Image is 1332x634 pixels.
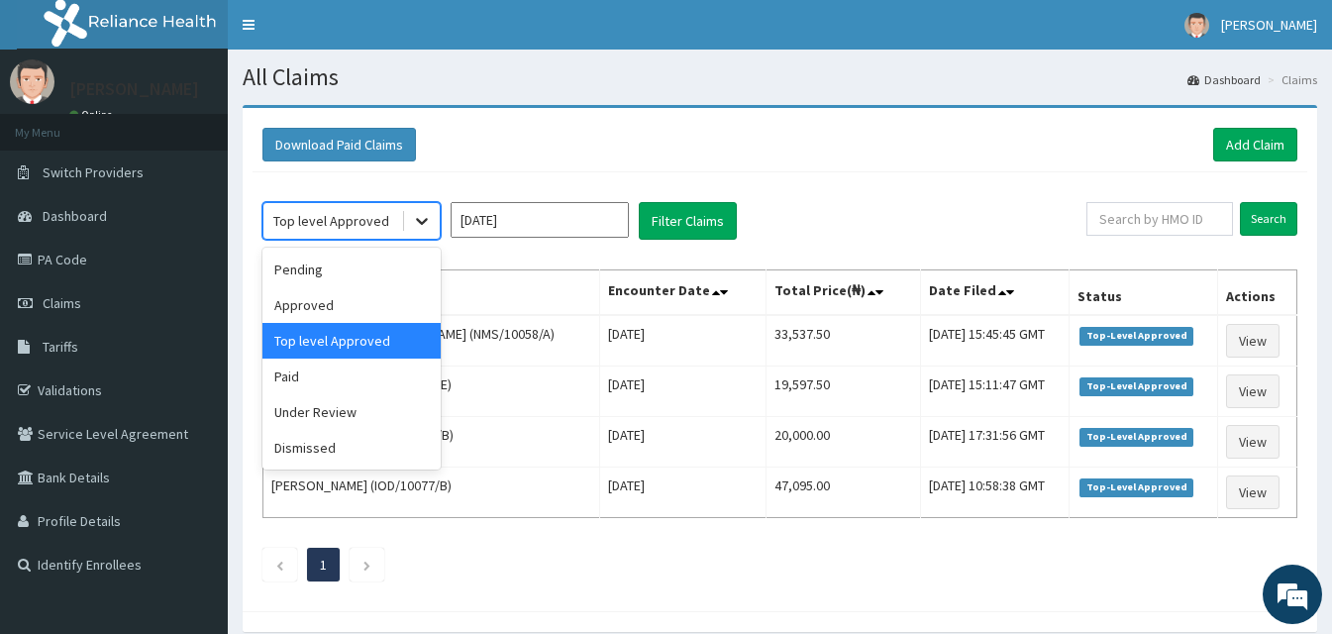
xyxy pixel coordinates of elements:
span: Switch Providers [43,163,144,181]
td: [DATE] 15:11:47 GMT [921,367,1070,417]
div: Under Review [262,394,441,430]
th: Total Price(₦) [767,270,921,316]
div: Pending [262,252,441,287]
a: View [1226,425,1280,459]
th: Date Filed [921,270,1070,316]
input: Search [1240,202,1297,236]
a: View [1226,374,1280,408]
td: 47,095.00 [767,468,921,518]
div: Approved [262,287,441,323]
td: [DATE] 10:58:38 GMT [921,468,1070,518]
a: Online [69,108,117,122]
td: 33,537.50 [767,315,921,367]
a: Previous page [275,556,284,574]
p: [PERSON_NAME] [69,80,199,98]
input: Search by HMO ID [1086,202,1233,236]
span: We're online! [115,190,273,390]
img: User Image [1184,13,1209,38]
td: 20,000.00 [767,417,921,468]
input: Select Month and Year [451,202,629,238]
div: Dismissed [262,430,441,466]
span: Top-Level Approved [1079,478,1193,496]
td: [DATE] [599,468,766,518]
div: Minimize live chat window [325,10,372,57]
span: [PERSON_NAME] [1221,16,1317,34]
div: Paid [262,359,441,394]
h1: All Claims [243,64,1317,90]
img: User Image [10,59,54,104]
div: Top level Approved [262,323,441,359]
span: Tariffs [43,338,78,356]
a: View [1226,475,1280,509]
td: [DATE] 15:45:45 GMT [921,315,1070,367]
a: Dashboard [1187,71,1261,88]
td: 19,597.50 [767,367,921,417]
td: [DATE] [599,417,766,468]
a: Add Claim [1213,128,1297,161]
a: Page 1 is your current page [320,556,327,574]
span: Top-Level Approved [1079,377,1193,395]
span: Dashboard [43,207,107,225]
th: Encounter Date [599,270,766,316]
img: d_794563401_company_1708531726252_794563401 [37,99,80,149]
span: Claims [43,294,81,312]
td: [DATE] [599,315,766,367]
th: Actions [1218,270,1297,316]
div: Chat with us now [103,111,333,137]
th: Status [1070,270,1218,316]
button: Download Paid Claims [262,128,416,161]
div: Top level Approved [273,211,389,231]
td: [PERSON_NAME] (IOD/10077/B) [263,468,600,518]
span: Top-Level Approved [1079,428,1193,446]
textarea: Type your message and hit 'Enter' [10,423,377,492]
span: Top-Level Approved [1079,327,1193,345]
a: View [1226,324,1280,358]
td: [DATE] [599,367,766,417]
button: Filter Claims [639,202,737,240]
li: Claims [1263,71,1317,88]
td: [DATE] 17:31:56 GMT [921,417,1070,468]
a: Next page [362,556,371,574]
